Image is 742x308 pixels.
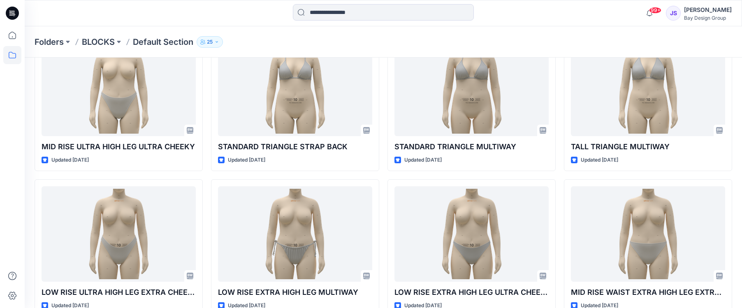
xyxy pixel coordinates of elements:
a: MID RISE WAIST EXTRA HIGH LEG EXTRA CHEEKY [571,186,725,281]
p: MID RISE WAIST EXTRA HIGH LEG EXTRA CHEEKY [571,287,725,298]
p: MID RISE ULTRA HIGH LEG ULTRA CHEEKY [42,141,196,153]
p: LOW RISE EXTRA HIGH LEG ULTRA CHEEKY [394,287,549,298]
div: JS [666,6,681,21]
a: TALL TRIANGLE MULTIWAY [571,41,725,136]
p: Updated [DATE] [228,156,265,164]
p: LOW RISE ULTRA HIGH LEG EXTRA CHEEKY [42,287,196,298]
div: Bay Design Group [684,15,732,21]
p: Default Section [133,36,193,48]
button: 25 [197,36,223,48]
a: LOW RISE EXTRA HIGH LEG MULTIWAY [218,186,372,281]
p: Updated [DATE] [581,156,618,164]
a: LOW RISE ULTRA HIGH LEG EXTRA CHEEKY [42,186,196,281]
a: Folders [35,36,64,48]
p: TALL TRIANGLE MULTIWAY [571,141,725,153]
p: STANDARD TRIANGLE MULTIWAY [394,141,549,153]
p: Updated [DATE] [51,156,89,164]
p: LOW RISE EXTRA HIGH LEG MULTIWAY [218,287,372,298]
a: LOW RISE EXTRA HIGH LEG ULTRA CHEEKY [394,186,549,281]
p: Updated [DATE] [404,156,442,164]
a: BLOCKS [82,36,115,48]
span: 99+ [649,7,661,14]
div: [PERSON_NAME] [684,5,732,15]
a: STANDARD TRIANGLE MULTIWAY [394,41,549,136]
p: STANDARD TRIANGLE STRAP BACK [218,141,372,153]
p: 25 [207,37,213,46]
a: STANDARD TRIANGLE STRAP BACK [218,41,372,136]
a: MID RISE ULTRA HIGH LEG ULTRA CHEEKY [42,41,196,136]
